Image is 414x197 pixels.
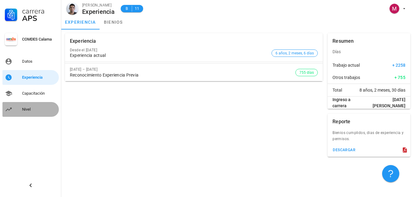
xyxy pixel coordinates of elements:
[332,74,360,81] span: Otros trabajos
[389,4,399,14] div: avatar
[22,7,56,15] div: Carrera
[100,15,127,30] a: bienios
[22,107,56,112] div: Nivel
[2,102,59,117] a: Nivel
[2,70,59,85] a: Experiencia
[70,48,269,52] div: Desde el [DATE]
[70,73,295,78] div: Reconocimiento Experiencia Previa
[275,50,314,57] span: 6 años, 2 meses, 6 días
[332,114,350,130] div: Reporte
[2,54,59,69] a: Datos
[22,59,56,64] div: Datos
[359,87,405,93] span: 8 años, 2 meses, 30 días
[299,69,314,76] span: 755 días
[22,37,56,42] div: COMDES Calama
[22,75,56,80] div: Experiencia
[392,62,405,68] span: + 2258
[332,33,354,49] div: Resumen
[70,33,96,49] div: Experiencia
[135,6,139,12] span: 11
[328,44,410,59] div: Días
[82,2,115,8] div: [PERSON_NAME]
[22,91,56,96] div: Capacitación
[2,86,59,101] a: Capacitación
[363,97,405,109] span: [DATE][PERSON_NAME]
[332,148,355,152] div: descargar
[70,67,295,72] div: [DATE] – [DATE]
[22,15,56,22] div: APS
[394,74,405,81] span: + 755
[66,2,78,15] div: avatar
[328,130,410,146] div: Bienios cumplidos, dias de experiencia y permisos.
[332,87,342,93] span: Total
[61,15,100,30] a: experiencia
[70,53,269,58] div: Experiencia actual
[330,146,358,154] button: descargar
[82,8,115,15] div: Experiencia
[332,62,360,68] span: Trabajo actual
[124,6,129,12] span: B
[332,97,363,109] span: Ingreso a carrera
